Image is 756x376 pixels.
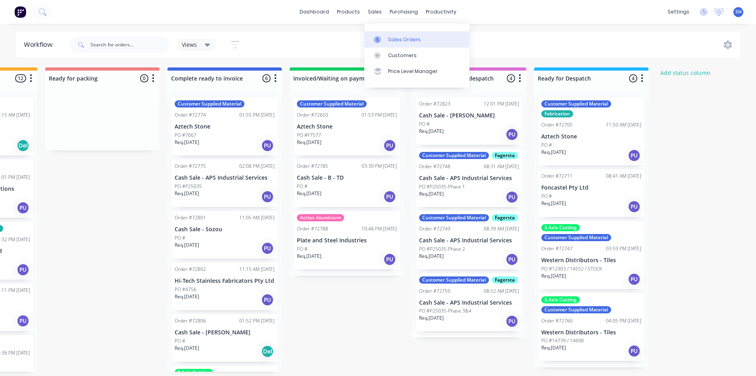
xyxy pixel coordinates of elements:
p: Hi-Tech Stainless Fabricators Pty Ltd [175,278,275,284]
div: PU [261,139,274,152]
div: Fagersta [492,276,518,284]
p: Req. [DATE] [175,139,199,146]
p: Req. [DATE] [419,253,444,260]
div: 01:55 PM [DATE] [239,111,275,119]
div: Customer Supplied MaterialFagerstaOrder #7275008:52 AM [DATE]Cash Sale - APS Industrial ServicesP... [416,273,522,332]
div: PU [383,190,396,203]
div: PU [17,263,29,276]
div: Fagersta [492,152,518,159]
div: Fagersta [492,214,518,221]
p: PO #P25035-Phase 2 [419,246,465,253]
div: PU [628,273,641,286]
p: PO #P25035-Phase 1 [419,183,465,190]
div: Order #72711 [541,173,573,180]
p: Req. [DATE] [541,344,566,351]
p: PO #7667 [175,132,196,139]
div: Customer Supplied MaterialFabricationOrder #7270511:50 AM [DATE]Aztech StonePO #Req.[DATE]PU [538,97,644,165]
p: Cash Sale - APS Industrial Services [419,175,519,182]
div: 04:05 PM [DATE] [606,317,641,324]
div: 11:50 AM [DATE] [606,121,641,129]
div: PU [17,201,29,214]
div: Customer Supplied Material [297,100,367,107]
div: Customer Supplied Material [175,100,244,107]
div: Customer Supplied MaterialFagerstaOrder #7274908:39 AM [DATE]Cash Sale - APS Industrial ServicesP... [416,211,522,269]
div: Order #72749 [419,225,450,232]
div: PU [506,191,518,203]
div: 11:15 AM [DATE] [239,266,275,273]
div: Customer Supplied MaterialOrder #7265001:53 PM [DATE]Aztech StonePO #F7577Req.[DATE]PU [294,97,400,155]
div: Order #72747 [541,245,573,252]
div: purchasing [386,6,422,18]
div: Del [261,345,274,358]
div: 03:30 PM [DATE] [362,163,397,170]
div: Customer Supplied Material [541,100,611,107]
div: Price Level Manager [388,68,438,75]
div: PU [383,139,396,152]
div: Order #72705 [541,121,573,129]
div: 08:41 AM [DATE] [606,173,641,180]
div: settings [664,6,693,18]
div: 5 Axis Cutting [175,369,213,376]
div: 5 Axis CuttingCustomer Supplied MaterialOrder #7274703:59 PM [DATE]Western Distributors - TilesPO... [538,221,644,289]
input: Search for orders... [90,37,169,53]
div: 5 Axis CuttingCustomer Supplied MaterialOrder #7276004:05 PM [DATE]Western Distributors - TilesPO... [538,293,644,361]
div: 5 Axis Cutting [541,296,580,303]
div: Order #72806 [175,317,206,324]
p: Cash Sale - Sozou [175,226,275,233]
div: Order #7280601:52 PM [DATE]Cash Sale - [PERSON_NAME]PO #Req.[DATE]Del [171,314,278,362]
div: 03:59 PM [DATE] [606,245,641,252]
div: 5 Axis Cutting [541,224,580,231]
div: Order #7277502:08 PM [DATE]Cash Sale - APS Industrial ServicesPO #P25035Req.[DATE]PU [171,159,278,207]
p: Cash Sale - APS Industrial Services [419,299,519,306]
a: dashboard [296,6,333,18]
p: Plate and Steel Industries [297,237,397,244]
div: Order #72788 [297,225,328,232]
div: Order #72750 [419,288,450,295]
div: Workflow [24,40,56,50]
div: Del [17,139,29,152]
div: Order #72785 [297,163,328,170]
p: Req. [DATE] [419,128,444,135]
p: PO # [541,193,552,200]
div: sales [364,6,386,18]
p: PO #P25035 [175,183,202,190]
p: Req. [DATE] [541,200,566,207]
div: products [333,6,364,18]
p: PO #P25035-Phase 3&4 [419,307,471,315]
div: Customers [388,52,417,59]
img: Factory [14,6,26,18]
p: Req. [DATE] [419,190,444,198]
div: PU [261,294,274,306]
div: Order #7280211:15 AM [DATE]Hi-Tech Stainless Fabricators Pty LtdPO #4756Req.[DATE]PU [171,263,278,310]
div: Order #7271108:41 AM [DATE]Foncastel Pty LtdPO #Req.[DATE]PU [538,169,644,217]
div: Order #72774 [175,111,206,119]
span: SH [735,8,742,15]
div: Order #72823 [419,100,450,107]
a: Sales Orders [364,31,469,47]
div: Order #72775 [175,163,206,170]
p: Western Distributors - Tiles [541,257,641,264]
div: PU [506,315,518,328]
p: PO #F7577 [297,132,321,139]
div: 10:46 PM [DATE] [362,225,397,232]
div: PU [628,200,641,213]
p: Aztech Stone [297,123,397,130]
div: PU [506,128,518,141]
div: Order #72801 [175,214,206,221]
div: PU [261,242,274,255]
p: Req. [DATE] [297,190,321,197]
div: 12:01 PM [DATE] [484,100,519,107]
div: Action AluminiumOrder #7278810:46 PM [DATE]Plate and Steel IndustriesPO #Req.[DATE]PU [294,211,400,269]
div: Sales Orders [388,36,421,43]
p: PO # [541,142,552,149]
div: Order #7280111:05 AM [DATE]Cash Sale - SozouPO #Req.[DATE]PU [171,211,278,259]
p: Req. [DATE] [419,315,444,322]
p: Req. [DATE] [541,149,566,156]
div: Order #7282312:01 PM [DATE]Cash Sale - [PERSON_NAME]PO #Req.[DATE]PU [416,97,522,145]
div: PU [628,149,641,162]
div: Order #72748 [419,163,450,170]
p: Cash Sale - [PERSON_NAME] [419,112,519,119]
p: Cash Sale - B - TD [297,175,397,181]
p: PO # [297,183,308,190]
a: Customers [364,48,469,63]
